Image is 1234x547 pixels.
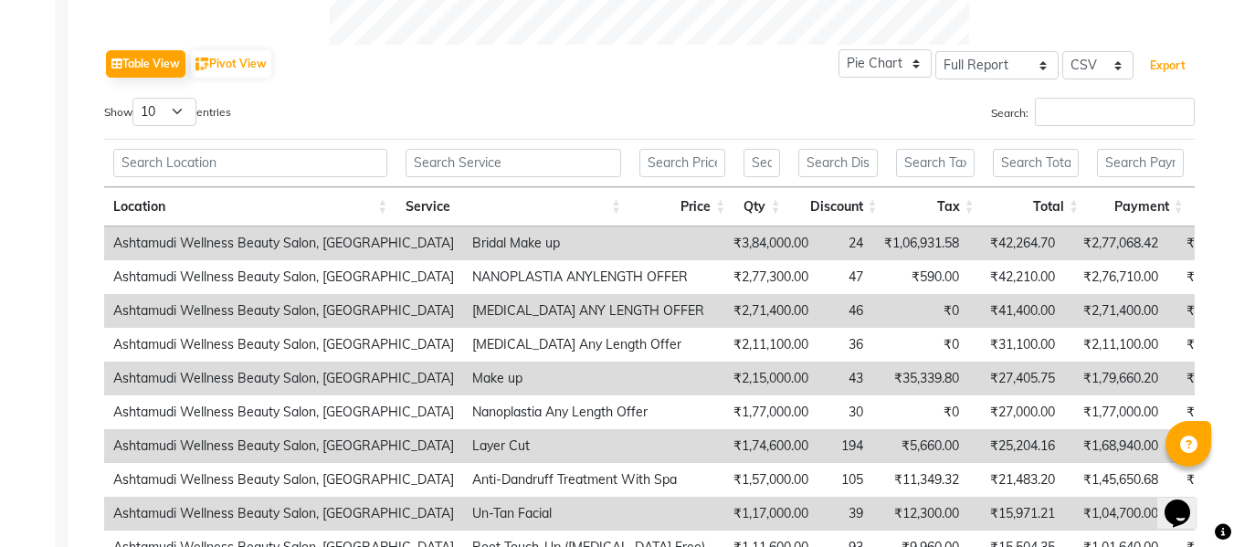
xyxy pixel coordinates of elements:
[1064,395,1167,429] td: ₹1,77,000.00
[1088,187,1193,226] th: Payment: activate to sort column ascending
[1064,260,1167,294] td: ₹2,76,710.00
[968,395,1064,429] td: ₹27,000.00
[872,429,968,463] td: ₹5,660.00
[991,98,1195,126] label: Search:
[113,149,387,177] input: Search Location
[463,294,714,328] td: [MEDICAL_DATA] ANY LENGTH OFFER
[968,294,1064,328] td: ₹41,400.00
[872,328,968,362] td: ₹0
[1157,474,1216,529] iframe: chat widget
[104,429,463,463] td: Ashtamudi Wellness Beauty Salon, [GEOGRAPHIC_DATA]
[104,260,463,294] td: Ashtamudi Wellness Beauty Salon, [GEOGRAPHIC_DATA]
[104,98,231,126] label: Show entries
[1064,429,1167,463] td: ₹1,68,940.00
[104,294,463,328] td: Ashtamudi Wellness Beauty Salon, [GEOGRAPHIC_DATA]
[714,328,817,362] td: ₹2,11,100.00
[106,50,185,78] button: Table View
[463,395,714,429] td: Nanoplastia Any Length Offer
[463,463,714,497] td: Anti-Dandruff Treatment With Spa
[195,58,209,71] img: pivot.png
[463,429,714,463] td: Layer Cut
[104,362,463,395] td: Ashtamudi Wellness Beauty Salon, [GEOGRAPHIC_DATA]
[1064,362,1167,395] td: ₹1,79,660.20
[872,226,968,260] td: ₹1,06,931.58
[968,429,1064,463] td: ₹25,204.16
[104,328,463,362] td: Ashtamudi Wellness Beauty Salon, [GEOGRAPHIC_DATA]
[993,149,1079,177] input: Search Total
[817,463,872,497] td: 105
[463,362,714,395] td: Make up
[714,294,817,328] td: ₹2,71,400.00
[817,429,872,463] td: 194
[630,187,734,226] th: Price: activate to sort column ascending
[872,362,968,395] td: ₹35,339.80
[714,362,817,395] td: ₹2,15,000.00
[714,260,817,294] td: ₹2,77,300.00
[639,149,725,177] input: Search Price
[104,395,463,429] td: Ashtamudi Wellness Beauty Salon, [GEOGRAPHIC_DATA]
[132,98,196,126] select: Showentries
[463,260,714,294] td: NANOPLASTIA ANYLENGTH OFFER
[104,187,396,226] th: Location: activate to sort column ascending
[191,50,271,78] button: Pivot View
[789,187,886,226] th: Discount: activate to sort column ascending
[1064,226,1167,260] td: ₹2,77,068.42
[968,226,1064,260] td: ₹42,264.70
[714,226,817,260] td: ₹3,84,000.00
[1035,98,1195,126] input: Search:
[1064,463,1167,497] td: ₹1,45,650.68
[104,463,463,497] td: Ashtamudi Wellness Beauty Salon, [GEOGRAPHIC_DATA]
[406,149,621,177] input: Search Service
[798,149,877,177] input: Search Discount
[817,260,872,294] td: 47
[887,187,984,226] th: Tax: activate to sort column ascending
[714,395,817,429] td: ₹1,77,000.00
[1143,50,1193,81] button: Export
[968,497,1064,531] td: ₹15,971.21
[104,497,463,531] td: Ashtamudi Wellness Beauty Salon, [GEOGRAPHIC_DATA]
[734,187,789,226] th: Qty: activate to sort column ascending
[817,294,872,328] td: 46
[463,328,714,362] td: [MEDICAL_DATA] Any Length Offer
[872,463,968,497] td: ₹11,349.32
[872,294,968,328] td: ₹0
[714,497,817,531] td: ₹1,17,000.00
[896,149,975,177] input: Search Tax
[396,187,630,226] th: Service: activate to sort column ascending
[463,497,714,531] td: Un-Tan Facial
[744,149,780,177] input: Search Qty
[984,187,1088,226] th: Total: activate to sort column ascending
[968,328,1064,362] td: ₹31,100.00
[968,463,1064,497] td: ₹21,483.20
[872,395,968,429] td: ₹0
[817,395,872,429] td: 30
[968,362,1064,395] td: ₹27,405.75
[1064,294,1167,328] td: ₹2,71,400.00
[714,463,817,497] td: ₹1,57,000.00
[817,226,872,260] td: 24
[714,429,817,463] td: ₹1,74,600.00
[817,328,872,362] td: 36
[872,260,968,294] td: ₹590.00
[463,226,714,260] td: Bridal Make up
[817,497,872,531] td: 39
[1097,149,1184,177] input: Search Payment
[104,226,463,260] td: Ashtamudi Wellness Beauty Salon, [GEOGRAPHIC_DATA]
[1064,328,1167,362] td: ₹2,11,100.00
[968,260,1064,294] td: ₹42,210.00
[872,497,968,531] td: ₹12,300.00
[817,362,872,395] td: 43
[1064,497,1167,531] td: ₹1,04,700.00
